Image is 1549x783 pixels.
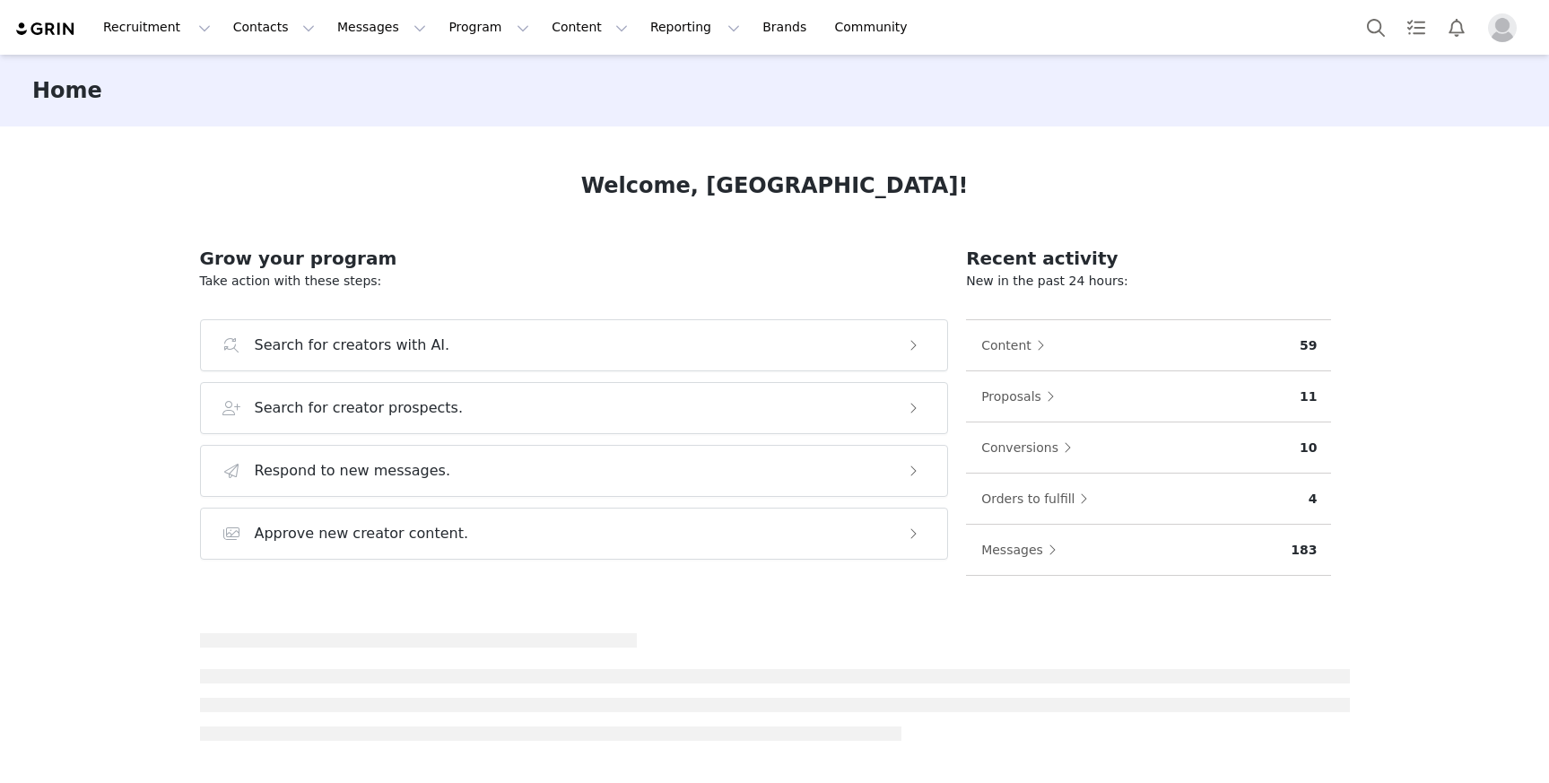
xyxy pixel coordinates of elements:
[980,433,1081,462] button: Conversions
[980,331,1054,360] button: Content
[32,74,102,107] h3: Home
[752,7,822,48] a: Brands
[200,445,949,497] button: Respond to new messages.
[1356,7,1396,48] button: Search
[581,170,969,202] h1: Welcome, [GEOGRAPHIC_DATA]!
[438,7,540,48] button: Program
[1291,541,1317,560] p: 183
[1300,387,1317,406] p: 11
[326,7,437,48] button: Messages
[980,382,1064,411] button: Proposals
[1397,7,1436,48] a: Tasks
[541,7,639,48] button: Content
[200,508,949,560] button: Approve new creator content.
[255,335,450,356] h3: Search for creators with AI.
[200,272,949,291] p: Take action with these steps:
[1477,13,1535,42] button: Profile
[966,245,1331,272] h2: Recent activity
[980,484,1097,513] button: Orders to fulfill
[1488,13,1517,42] img: placeholder-profile.jpg
[1300,439,1317,457] p: 10
[980,535,1066,564] button: Messages
[222,7,326,48] button: Contacts
[255,460,451,482] h3: Respond to new messages.
[1300,336,1317,355] p: 59
[966,272,1331,291] p: New in the past 24 hours:
[200,382,949,434] button: Search for creator prospects.
[255,397,464,419] h3: Search for creator prospects.
[14,21,77,38] img: grin logo
[1437,7,1476,48] button: Notifications
[1309,490,1318,509] p: 4
[200,319,949,371] button: Search for creators with AI.
[200,245,949,272] h2: Grow your program
[824,7,927,48] a: Community
[640,7,751,48] button: Reporting
[92,7,222,48] button: Recruitment
[255,523,469,544] h3: Approve new creator content.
